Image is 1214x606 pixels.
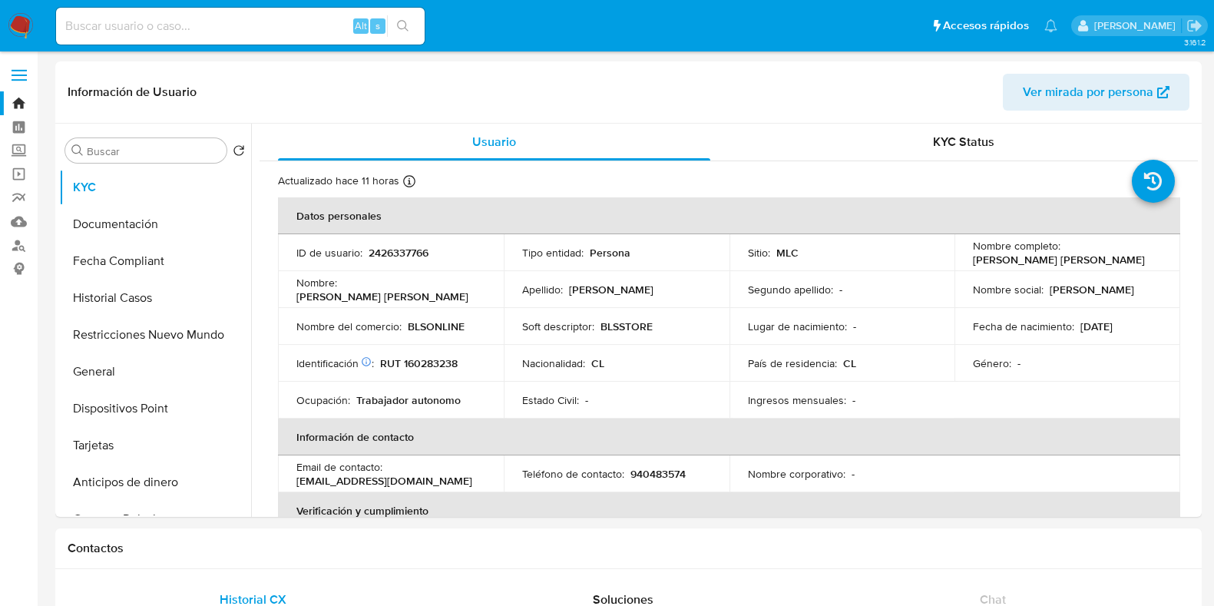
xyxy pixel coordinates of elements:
[296,320,402,333] p: Nombre del comercio :
[522,467,624,481] p: Teléfono de contacto :
[973,356,1011,370] p: Género :
[59,280,251,316] button: Historial Casos
[600,320,653,333] p: BLSSTORE
[296,276,337,290] p: Nombre :
[408,320,465,333] p: BLSONLINE
[233,144,245,161] button: Volver al orden por defecto
[296,246,362,260] p: ID de usuario :
[472,133,516,151] span: Usuario
[59,464,251,501] button: Anticipos de dinero
[630,467,686,481] p: 940483574
[68,84,197,100] h1: Información de Usuario
[748,393,846,407] p: Ingresos mensuales :
[748,246,770,260] p: Sitio :
[591,356,604,370] p: CL
[973,320,1074,333] p: Fecha de nacimiento :
[522,356,585,370] p: Nacionalidad :
[296,460,382,474] p: Email de contacto :
[56,16,425,36] input: Buscar usuario o caso...
[59,316,251,353] button: Restricciones Nuevo Mundo
[59,169,251,206] button: KYC
[748,283,833,296] p: Segundo apellido :
[522,393,579,407] p: Estado Civil :
[973,239,1060,253] p: Nombre completo :
[59,353,251,390] button: General
[776,246,799,260] p: MLC
[278,492,1180,529] th: Verificación y cumplimiento
[68,541,1189,556] h1: Contactos
[71,144,84,157] button: Buscar
[59,243,251,280] button: Fecha Compliant
[933,133,994,151] span: KYC Status
[296,393,350,407] p: Ocupación :
[380,356,458,370] p: RUT 160283238
[87,144,220,158] input: Buscar
[59,427,251,464] button: Tarjetas
[569,283,653,296] p: [PERSON_NAME]
[1044,19,1057,32] a: Notificaciones
[748,356,837,370] p: País de residencia :
[943,18,1029,34] span: Accesos rápidos
[973,283,1044,296] p: Nombre social :
[748,320,847,333] p: Lugar de nacimiento :
[59,206,251,243] button: Documentación
[1186,18,1202,34] a: Salir
[296,474,472,488] p: [EMAIL_ADDRESS][DOMAIN_NAME]
[387,15,418,37] button: search-icon
[843,356,856,370] p: CL
[369,246,428,260] p: 2426337766
[355,18,367,33] span: Alt
[1050,283,1134,296] p: [PERSON_NAME]
[852,467,855,481] p: -
[59,501,251,538] button: Cruces y Relaciones
[59,390,251,427] button: Dispositivos Point
[973,253,1145,267] p: [PERSON_NAME] [PERSON_NAME]
[748,467,845,481] p: Nombre corporativo :
[296,290,468,303] p: [PERSON_NAME] [PERSON_NAME]
[296,356,374,370] p: Identificación :
[375,18,380,33] span: s
[1094,18,1181,33] p: camilafernanda.paredessaldano@mercadolibre.cl
[522,246,584,260] p: Tipo entidad :
[585,393,588,407] p: -
[852,393,855,407] p: -
[839,283,842,296] p: -
[1080,320,1113,333] p: [DATE]
[522,283,563,296] p: Apellido :
[590,246,630,260] p: Persona
[278,197,1180,234] th: Datos personales
[356,393,461,407] p: Trabajador autonomo
[278,419,1180,455] th: Información de contacto
[278,174,399,188] p: Actualizado hace 11 horas
[522,320,594,333] p: Soft descriptor :
[1003,74,1189,111] button: Ver mirada por persona
[1023,74,1153,111] span: Ver mirada por persona
[853,320,856,333] p: -
[1017,356,1020,370] p: -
